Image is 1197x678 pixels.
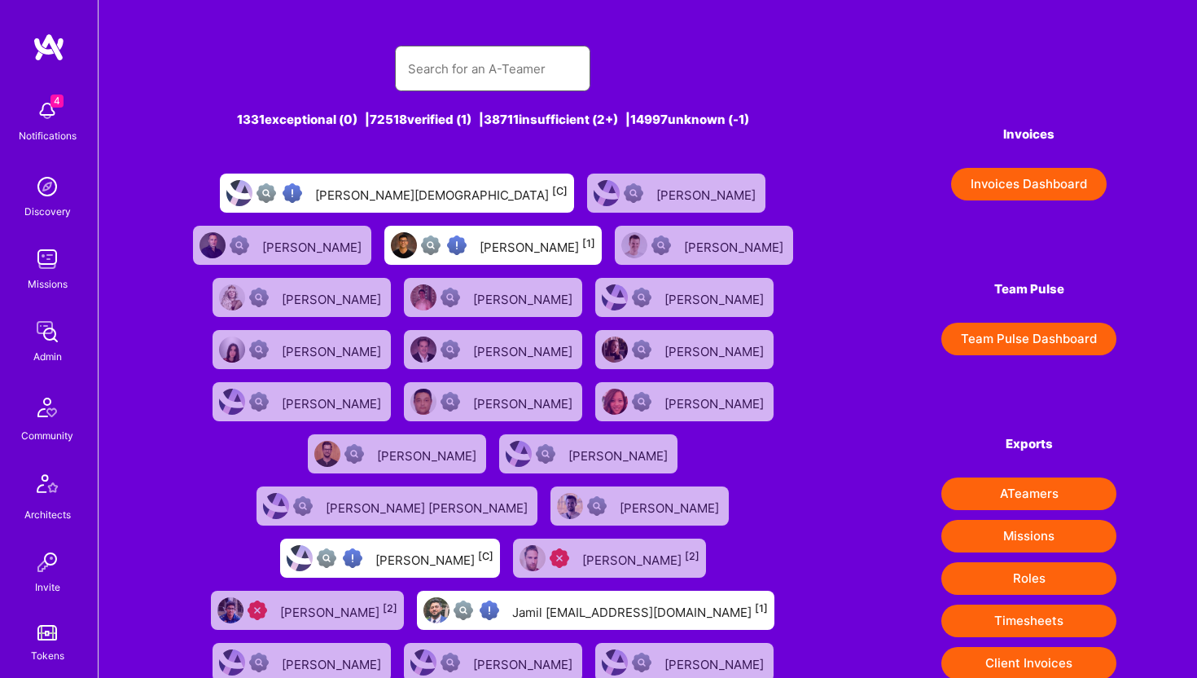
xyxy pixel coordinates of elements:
img: High Potential User [283,183,302,203]
img: User Avatar [287,545,313,571]
img: Not fully vetted [421,236,441,255]
img: Unqualified [248,601,267,620]
img: tokens [37,625,57,641]
div: 1331 exceptional (0) | 72518 verified (1) | 38711 insufficient (2+) | 14997 unknown (-1) [179,111,807,128]
div: Missions [28,275,68,293]
a: User AvatarNot fully vettedHigh Potential User[PERSON_NAME][1] [378,219,608,271]
div: [PERSON_NAME] [280,600,397,621]
a: User AvatarNot Scrubbed[PERSON_NAME] [206,271,397,324]
img: Not fully vetted [317,548,336,568]
img: User Avatar [219,337,245,363]
div: [PERSON_NAME] [375,548,493,569]
a: User AvatarNot Scrubbed[PERSON_NAME] [397,324,589,376]
img: User Avatar [219,284,245,310]
div: [PERSON_NAME] [282,652,384,673]
img: Not Scrubbed [632,288,651,307]
span: 4 [50,95,64,108]
img: User Avatar [199,232,226,258]
div: Notifications [19,127,77,144]
img: Not Scrubbed [624,183,643,203]
a: User AvatarNot Scrubbed[PERSON_NAME] [PERSON_NAME] [250,480,544,532]
input: Search for an A-Teamer [408,48,577,90]
div: Admin [33,348,62,365]
img: Not Scrubbed [536,444,555,464]
a: User AvatarNot fully vettedHigh Potential User[PERSON_NAME][C] [274,532,506,584]
img: Not Scrubbed [249,392,269,412]
img: User Avatar [410,284,436,310]
img: Not Scrubbed [632,392,651,412]
img: Not Scrubbed [441,392,460,412]
button: Missions [941,520,1116,553]
div: [PERSON_NAME] [664,652,767,673]
a: User AvatarNot Scrubbed[PERSON_NAME] [397,271,589,324]
img: Not Scrubbed [441,653,460,672]
div: Discovery [24,203,71,220]
div: Architects [24,506,71,523]
sup: [C] [478,550,493,562]
img: User Avatar [602,389,628,415]
img: User Avatar [602,337,628,363]
div: [PERSON_NAME] [282,339,384,360]
div: [PERSON_NAME] [582,548,699,569]
a: User AvatarNot Scrubbed[PERSON_NAME] [206,324,397,376]
img: Not Scrubbed [293,496,313,516]
a: User AvatarNot Scrubbed[PERSON_NAME] [589,271,780,324]
h4: Team Pulse [941,282,1116,297]
img: User Avatar [226,180,252,206]
div: [PERSON_NAME] [262,235,365,256]
img: logo [33,33,65,62]
button: Timesheets [941,605,1116,637]
img: discovery [31,170,64,203]
img: High Potential User [343,548,362,568]
img: admin teamwork [31,315,64,348]
img: Not Scrubbed [249,653,269,672]
div: [PERSON_NAME] [620,495,722,517]
sup: [2] [685,550,699,562]
div: [PERSON_NAME] [684,235,787,256]
div: [PERSON_NAME] [282,287,384,308]
a: User AvatarNot Scrubbed[PERSON_NAME] [493,428,684,480]
img: Community [28,388,67,427]
img: User Avatar [621,232,647,258]
img: User Avatar [557,493,583,519]
a: User AvatarNot Scrubbed[PERSON_NAME] [608,219,800,271]
div: [PERSON_NAME] [656,183,759,204]
a: User AvatarNot Scrubbed[PERSON_NAME] [186,219,378,271]
img: Not Scrubbed [632,653,651,672]
a: User AvatarUnqualified[PERSON_NAME][2] [204,584,410,636]
img: User Avatar [594,180,620,206]
a: User AvatarNot Scrubbed[PERSON_NAME] [397,376,589,428]
img: User Avatar [219,389,245,415]
img: Not fully vetted [454,601,473,620]
a: User AvatarNot fully vettedHigh Potential User[PERSON_NAME][DEMOGRAPHIC_DATA][C] [213,167,581,219]
img: User Avatar [219,649,245,676]
a: User AvatarNot Scrubbed[PERSON_NAME] [544,480,735,532]
img: Not Scrubbed [632,340,651,359]
a: User AvatarNot Scrubbed[PERSON_NAME] [301,428,493,480]
div: [PERSON_NAME] [473,287,576,308]
img: Invite [31,546,64,579]
img: User Avatar [506,441,532,467]
div: [PERSON_NAME] [664,339,767,360]
a: User AvatarNot Scrubbed[PERSON_NAME] [589,324,780,376]
img: teamwork [31,243,64,275]
img: Not Scrubbed [651,236,671,255]
img: User Avatar [391,232,417,258]
div: Tokens [31,647,64,664]
img: User Avatar [410,649,436,676]
img: User Avatar [410,389,436,415]
a: User AvatarNot Scrubbed[PERSON_NAME] [589,376,780,428]
div: [PERSON_NAME] [PERSON_NAME] [326,495,531,517]
img: Not Scrubbed [587,496,607,516]
img: User Avatar [217,597,243,623]
button: Team Pulse Dashboard [941,323,1116,355]
div: [PERSON_NAME] [473,652,576,673]
img: User Avatar [263,493,289,519]
img: Not fully vetted [256,183,276,203]
button: Invoices Dashboard [951,168,1107,200]
img: User Avatar [423,597,449,623]
sup: [C] [552,185,568,197]
a: User AvatarNot Scrubbed[PERSON_NAME] [581,167,772,219]
img: High Potential User [447,236,467,255]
